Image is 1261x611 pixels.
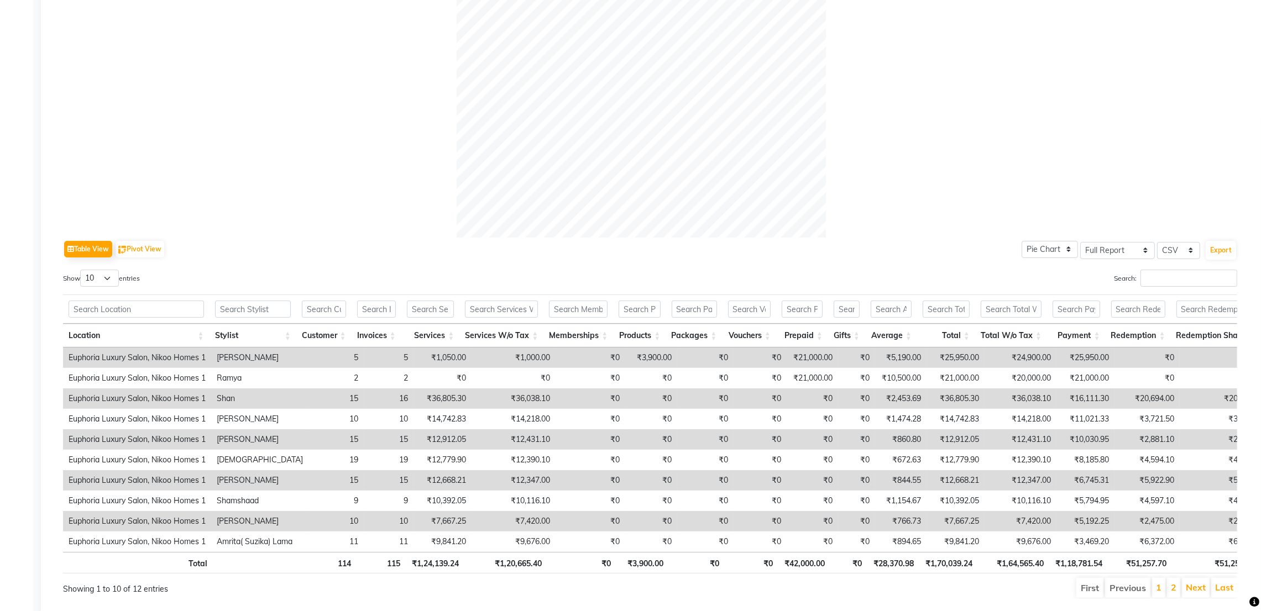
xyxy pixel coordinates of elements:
td: 15 [364,470,414,491]
input: Search Prepaid [782,301,823,318]
td: ₹5,794.95 [1056,491,1115,511]
td: Shamshaad [211,491,308,511]
th: ₹3,900.00 [616,552,669,573]
td: ₹0 [677,368,734,388]
td: ₹0 [556,491,625,511]
td: ₹8,185.80 [1056,450,1115,470]
td: 10 [364,409,414,429]
input: Search Redemption Share [1176,301,1254,318]
td: 5 [308,347,364,368]
td: ₹0 [787,470,838,491]
button: Table View [64,241,112,257]
th: 115 [357,552,406,573]
th: Services: activate to sort column ascending [401,324,460,347]
th: Invoices: activate to sort column ascending [352,324,401,347]
td: ₹0 [734,388,787,409]
td: ₹0 [677,511,734,531]
input: Search Payment [1053,301,1100,318]
td: ₹12,668.21 [414,470,472,491]
th: ₹42,000.00 [778,552,830,573]
input: Search Customer [302,301,346,318]
label: Search: [1114,270,1237,287]
td: Euphoria Luxury Salon, Nikoo Homes 1 [63,347,211,368]
select: Showentries [80,270,119,287]
td: 11 [308,531,364,552]
input: Search Products [619,301,660,318]
td: ₹4,594.10 [1115,450,1180,470]
td: ₹0 [625,429,677,450]
th: Memberships: activate to sort column ascending [543,324,613,347]
td: ₹9,841.20 [927,531,985,552]
input: Search Redemption [1111,301,1165,318]
td: ₹12,390.10 [472,450,556,470]
td: ₹0 [677,429,734,450]
a: 1 [1156,582,1161,593]
td: ₹0 [787,429,838,450]
td: ₹0 [734,531,787,552]
td: ₹5,922.90 [1115,470,1180,491]
td: ₹12,668.21 [927,470,985,491]
td: Shan [211,388,308,409]
td: ₹0 [625,511,677,531]
td: 15 [308,388,364,409]
th: Location: activate to sort column ascending [63,324,210,347]
td: ₹0 [1115,368,1180,388]
td: ₹10,500.00 [875,368,927,388]
td: ₹0 [787,531,838,552]
td: ₹3,900.00 [625,347,677,368]
td: [PERSON_NAME] [211,511,308,531]
a: 2 [1171,582,1176,593]
th: ₹1,64,565.40 [979,552,1049,573]
th: Total W/o Tax: activate to sort column ascending [975,324,1047,347]
td: ₹0 [787,511,838,531]
td: Euphoria Luxury Salon, Nikoo Homes 1 [63,429,211,450]
td: ₹36,038.10 [472,388,556,409]
td: ₹0 [556,470,625,491]
td: Euphoria Luxury Salon, Nikoo Homes 1 [63,470,211,491]
td: ₹0 [556,347,625,368]
td: ₹1,000.00 [472,347,556,368]
td: ₹10,116.10 [472,491,556,511]
td: ₹12,779.90 [414,450,472,470]
td: ₹5,190.00 [875,347,927,368]
td: ₹20,000.00 [985,368,1056,388]
th: Products: activate to sort column ascending [613,324,666,347]
td: ₹20,694.00 [1115,388,1180,409]
th: ₹0 [830,552,867,573]
td: ₹12,431.10 [985,429,1056,450]
td: 10 [308,409,364,429]
td: ₹6,745.31 [1056,470,1115,491]
td: 16 [364,388,414,409]
th: Average: activate to sort column ascending [865,324,917,347]
th: Stylist: activate to sort column ascending [210,324,296,347]
td: ₹0 [838,388,875,409]
td: ₹14,218.00 [985,409,1056,429]
td: ₹10,392.05 [414,491,472,511]
td: ₹11,021.33 [1056,409,1115,429]
td: ₹894.65 [875,531,927,552]
td: ₹0 [625,388,677,409]
td: ₹0 [838,347,875,368]
td: ₹36,805.30 [927,388,985,409]
td: ₹0 [556,368,625,388]
th: ₹51,257.70 [1108,552,1173,573]
td: ₹0 [625,450,677,470]
td: ₹0 [677,491,734,511]
td: ₹12,431.10 [472,429,556,450]
input: Search Services [407,301,454,318]
td: ₹7,667.25 [414,511,472,531]
label: Show entries [63,270,140,287]
img: pivot.png [118,246,127,254]
th: Redemption: activate to sort column ascending [1106,324,1171,347]
td: ₹12,390.10 [985,450,1056,470]
td: Amrita( Suzika) Lama [211,531,308,552]
td: ₹21,000.00 [787,347,838,368]
td: ₹0 [787,491,838,511]
th: Total: activate to sort column ascending [917,324,975,347]
td: ₹3,469.20 [1056,531,1115,552]
input: Search Packages [672,301,717,318]
td: ₹860.80 [875,429,927,450]
td: ₹0 [677,388,734,409]
th: 114 [301,552,357,573]
input: Search Total W/o Tax [981,301,1042,318]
